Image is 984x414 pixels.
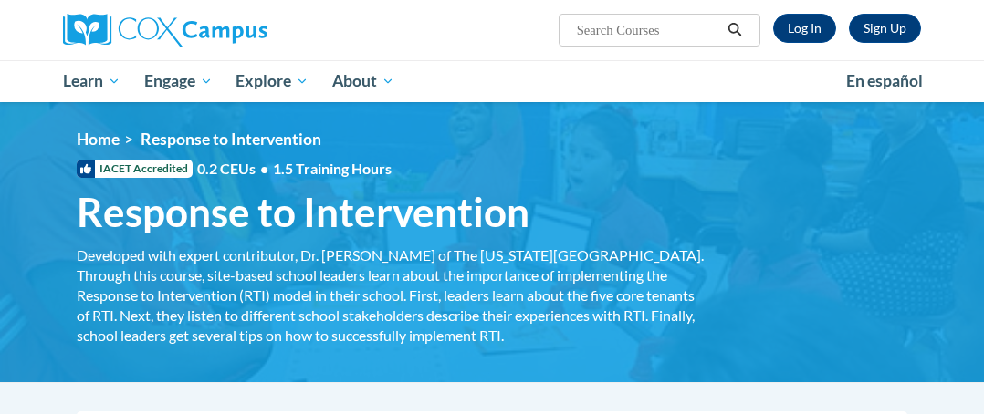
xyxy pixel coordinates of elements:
a: About [320,60,406,102]
span: Explore [236,70,309,92]
a: Learn [51,60,132,102]
span: Response to Intervention [77,188,529,236]
div: Developed with expert contributor, Dr. [PERSON_NAME] of The [US_STATE][GEOGRAPHIC_DATA]. Through ... [77,245,707,346]
div: Main menu [49,60,935,102]
a: Log In [773,14,836,43]
img: Cox Campus [63,14,267,47]
span: En español [846,71,923,90]
a: Engage [132,60,225,102]
input: Search Courses [575,19,721,41]
span: 1.5 Training Hours [273,160,392,177]
span: • [260,160,268,177]
span: Engage [144,70,213,92]
span: 0.2 CEUs [197,159,392,179]
span: About [332,70,394,92]
a: Cox Campus [63,14,330,47]
span: IACET Accredited [77,160,193,178]
a: Explore [224,60,320,102]
span: Learn [63,70,120,92]
span: Response to Intervention [141,129,321,149]
a: En español [834,62,935,100]
a: Register [849,14,921,43]
a: Home [77,129,120,149]
button: Search [721,19,748,41]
